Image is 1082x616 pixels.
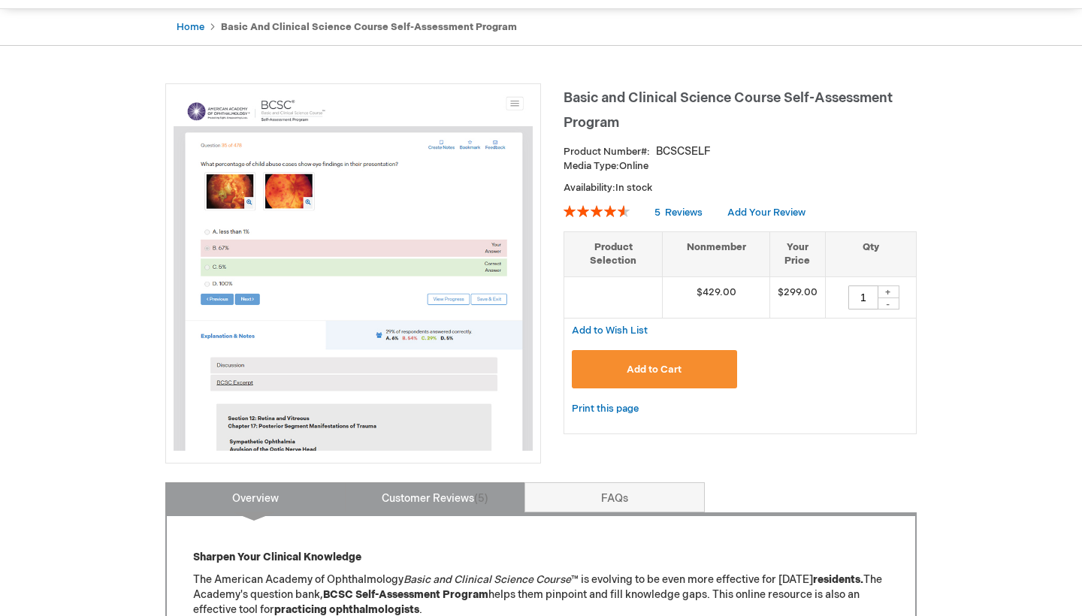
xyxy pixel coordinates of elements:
strong: BCSC Self-Assessment Program [323,588,488,601]
strong: Sharpen Your Clinical Knowledge [193,551,361,563]
strong: Product Number [564,146,650,158]
div: + [877,285,899,298]
button: Add to Cart [572,350,737,388]
th: Nonmember [663,231,770,276]
span: In stock [615,182,652,194]
th: Qty [825,231,916,276]
div: - [877,297,899,310]
p: Online [564,159,917,174]
span: Add to Wish List [572,325,648,337]
img: Basic and Clinical Science Course Self-Assessment Program [174,92,533,451]
div: 92% [564,205,630,217]
span: Add to Cart [627,364,682,376]
em: Basic and Clinical Science Course [403,573,571,586]
a: 5 Reviews [654,207,705,219]
a: Add to Wish List [572,324,648,337]
td: $429.00 [663,276,770,318]
span: 5 [654,207,660,219]
strong: Media Type: [564,160,619,172]
a: FAQs [524,482,705,512]
a: Overview [165,482,346,512]
strong: residents. [813,573,863,586]
th: Product Selection [564,231,663,276]
input: Qty [848,285,878,310]
a: Customer Reviews5 [345,482,525,512]
div: BCSCSELF [656,144,711,159]
strong: practicing ophthalmologists [274,603,419,616]
th: Your Price [769,231,825,276]
span: Basic and Clinical Science Course Self-Assessment Program [564,90,893,131]
span: Reviews [665,207,703,219]
a: Print this page [572,400,639,418]
td: $299.00 [769,276,825,318]
span: 5 [474,492,488,505]
a: Add Your Review [727,207,805,219]
strong: Basic and Clinical Science Course Self-Assessment Program [221,21,517,33]
p: Availability: [564,181,917,195]
a: Home [177,21,204,33]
